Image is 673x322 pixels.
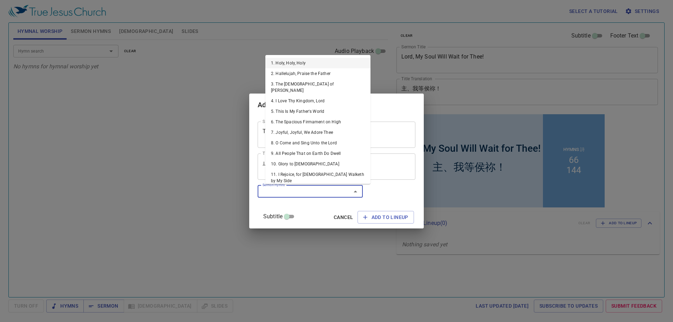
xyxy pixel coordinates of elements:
[358,211,414,224] button: Add to Lineup
[265,148,371,159] li: 9. All People That on Earth Do Dwell
[265,79,371,96] li: 3. The [DEMOGRAPHIC_DATA] of [PERSON_NAME]
[265,58,371,68] li: 1. Holy, Holy, Holy
[265,117,371,127] li: 6. The Spacious Firmament on High
[175,42,185,53] li: 66
[265,169,371,186] li: 11. I Rejoice, for [DEMOGRAPHIC_DATA] Walketh by My Side
[265,68,371,79] li: 2. Hallelujah, Praise the Father
[265,106,371,117] li: 5. This Is My Father's World
[363,213,408,222] span: Add to Lineup
[263,160,410,173] textarea: 止息憂慮三景象
[170,34,191,40] p: Hymns 詩
[334,213,353,222] span: Cancel
[265,159,371,169] li: 10. Glory to [DEMOGRAPHIC_DATA]
[351,187,360,197] button: Close
[5,19,147,42] div: Lord, My Soul Will Wait for Thee!
[173,53,188,63] li: 144
[258,99,415,110] h2: Add to Lineup
[265,96,371,106] li: 4. I Love Thy Kingdom, Lord
[263,212,283,221] span: Subtitle
[265,127,371,138] li: 7. Joyful, Joyful, We Adore Thee
[39,48,113,62] div: 主、我等侯祢！
[263,128,410,141] textarea: Three Sights to Calm Our Anxious Souls
[265,138,371,148] li: 8. O Come and Sing Unto the Lord
[331,211,356,224] button: Cancel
